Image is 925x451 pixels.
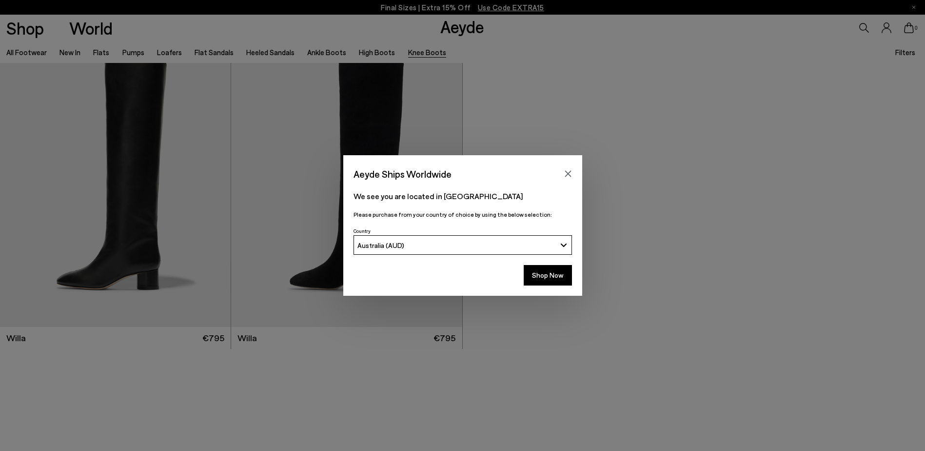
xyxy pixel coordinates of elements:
span: Country [354,228,371,234]
p: We see you are located in [GEOGRAPHIC_DATA] [354,190,572,202]
span: Australia (AUD) [357,241,404,249]
button: Shop Now [524,265,572,286]
span: Aeyde Ships Worldwide [354,165,452,183]
p: Please purchase from your country of choice by using the below selection: [354,210,572,219]
button: Close [561,166,575,181]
